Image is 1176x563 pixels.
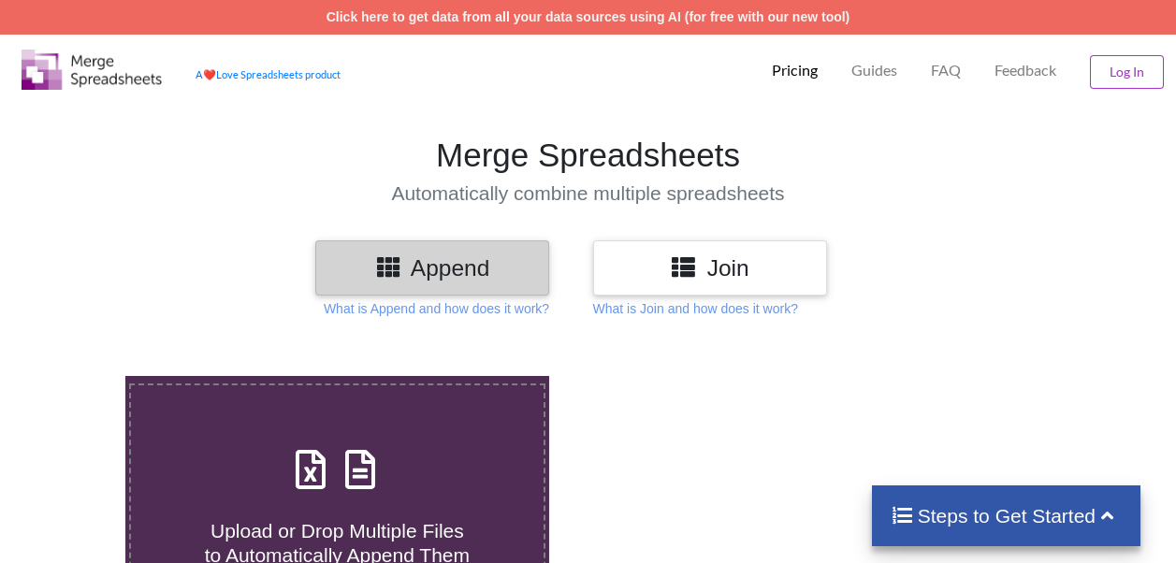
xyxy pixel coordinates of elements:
[329,254,535,281] h3: Append
[196,68,341,80] a: AheartLove Spreadsheets product
[607,254,813,281] h3: Join
[891,504,1122,527] h4: Steps to Get Started
[593,299,798,318] p: What is Join and how does it work?
[772,61,818,80] p: Pricing
[327,9,850,24] a: Click here to get data from all your data sources using AI (for free with our new tool)
[1090,55,1164,89] button: Log In
[995,63,1056,78] span: Feedback
[324,299,549,318] p: What is Append and how does it work?
[931,61,961,80] p: FAQ
[22,50,162,90] img: Logo.png
[851,61,897,80] p: Guides
[203,68,216,80] span: heart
